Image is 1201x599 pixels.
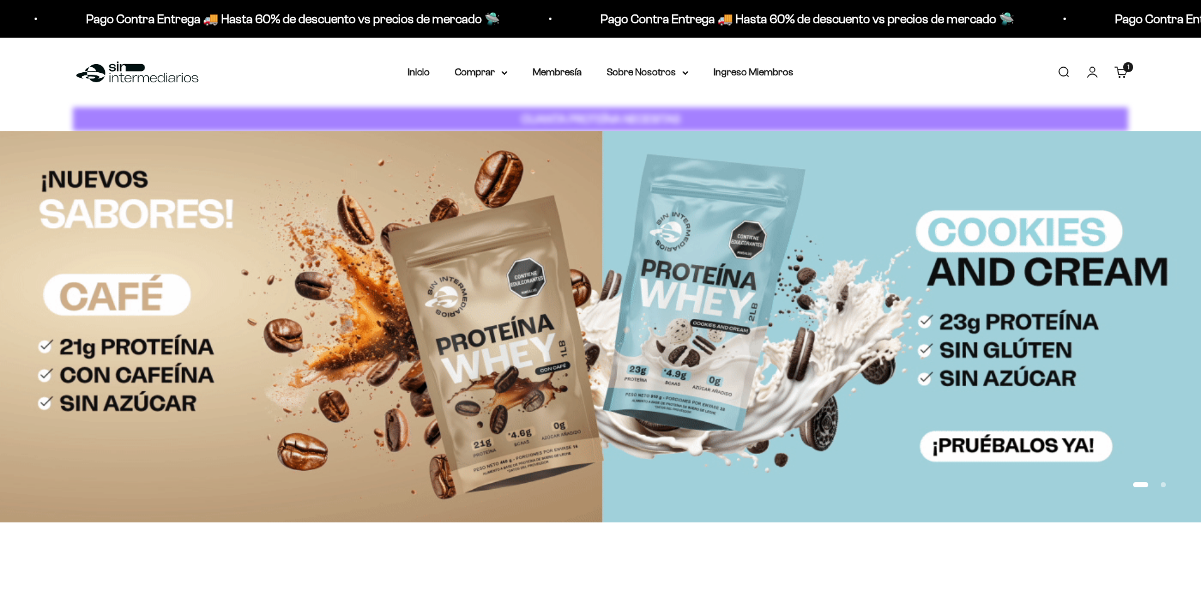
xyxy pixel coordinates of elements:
p: Pago Contra Entrega 🚚 Hasta 60% de descuento vs precios de mercado 🛸 [459,9,873,29]
a: Membresía [533,67,582,77]
span: 1 [1128,64,1129,70]
a: Ingreso Miembros [714,67,793,77]
strong: CUANTA PROTEÍNA NECESITAS [521,112,680,126]
summary: Sobre Nosotros [607,64,688,80]
summary: Comprar [455,64,508,80]
a: Inicio [408,67,430,77]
